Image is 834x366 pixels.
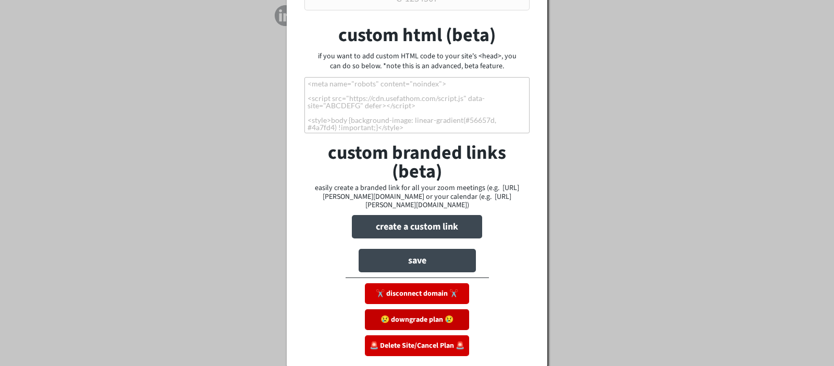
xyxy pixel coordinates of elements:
div: easily create a branded link for all your zoom meetings (e.g. [URL][PERSON_NAME][DOMAIN_NAME] or ... [304,184,530,210]
button: save [359,249,476,272]
div: if you want to add custom HTML code to your site's <head>, you can do so below. *note this is an ... [317,52,517,72]
button: 😢 downgrade plan 😢 [365,309,469,330]
strong: custom html (beta) [338,22,496,48]
button: 🚨 Delete Site/Cancel Plan 🚨 [365,335,469,356]
button: create a custom link [352,215,482,238]
strong: custom branded links (beta) [328,140,510,185]
button: ✂️ disconnect domain ✂️ [365,283,469,304]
